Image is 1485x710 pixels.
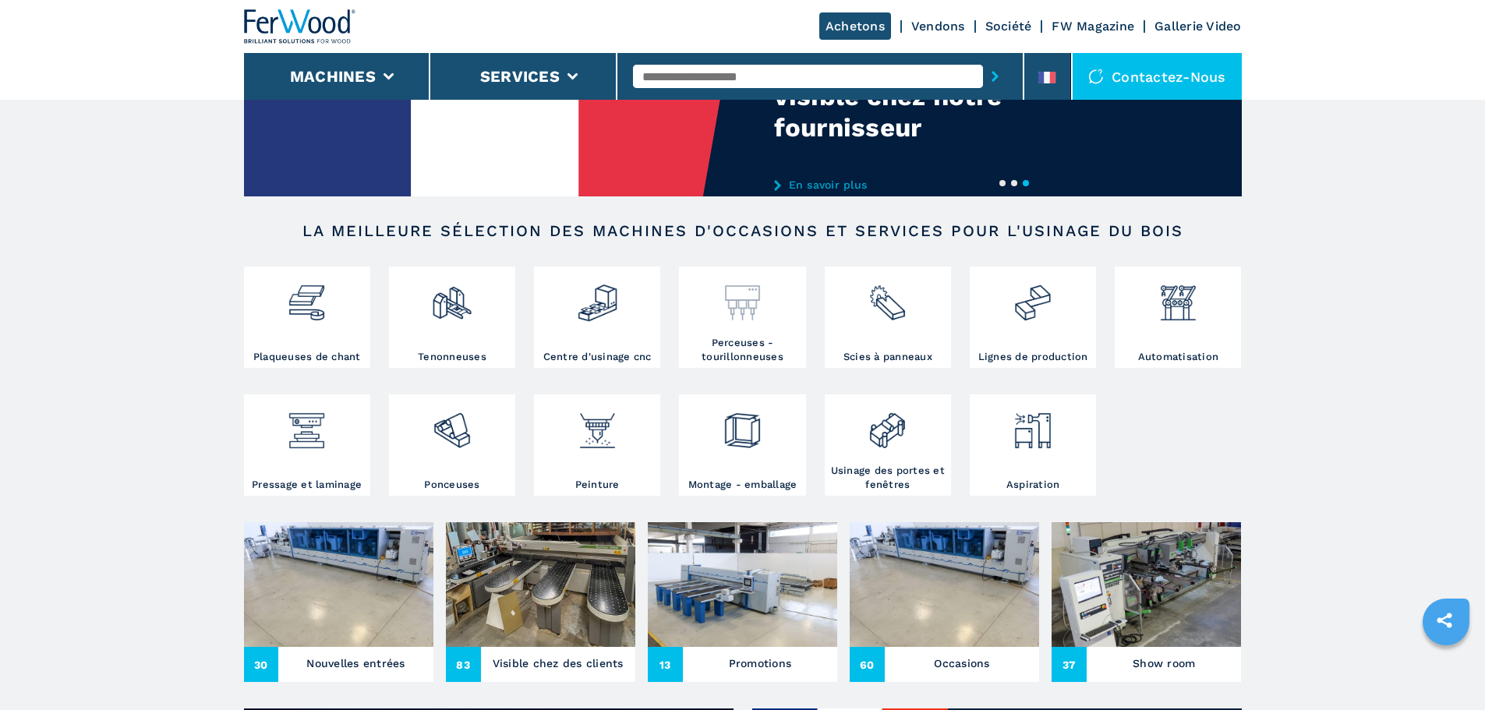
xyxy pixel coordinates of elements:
[688,478,797,492] h3: Montage - emballage
[729,652,792,674] h3: Promotions
[850,522,1039,647] img: Occasions
[1052,647,1087,682] span: 37
[1088,69,1104,84] img: Contactez-nous
[934,652,989,674] h3: Occasions
[1154,19,1242,34] a: Gallerie Video
[683,336,801,364] h3: Perceuses - tourillonneuses
[970,267,1096,368] a: Lignes de production
[1073,53,1242,100] div: Contactez-nous
[978,350,1088,364] h3: Lignes de production
[722,270,763,323] img: foratrici_inseritrici_2.png
[985,19,1032,34] a: Société
[648,522,837,682] a: Promotions13Promotions
[244,647,279,682] span: 30
[1419,640,1473,698] iframe: Chat
[306,652,405,674] h3: Nouvelles entrées
[850,522,1039,682] a: Occasions60Occasions
[534,394,660,496] a: Peinture
[825,267,951,368] a: Scies à panneaux
[850,647,885,682] span: 60
[446,522,635,682] a: Visible chez des clients83Visible chez des clients
[252,478,362,492] h3: Pressage et laminage
[290,67,376,86] button: Machines
[1158,270,1199,323] img: automazione.png
[1023,180,1029,186] button: 3
[389,394,515,496] a: Ponceuses
[679,394,805,496] a: Montage - emballage
[1052,19,1134,34] a: FW Magazine
[722,398,763,451] img: montaggio_imballaggio_2.png
[446,522,635,647] img: Visible chez des clients
[774,178,1080,191] a: En savoir plus
[1425,601,1464,640] a: sharethis
[286,398,327,451] img: pressa-strettoia.png
[575,478,620,492] h3: Peinture
[431,270,472,323] img: squadratrici_2.png
[431,398,472,451] img: levigatrici_2.png
[244,9,356,44] img: Ferwood
[843,350,932,364] h3: Scies à panneaux
[244,522,433,682] a: Nouvelles entrées30Nouvelles entrées
[819,12,891,40] a: Achetons
[244,522,433,647] img: Nouvelles entrées
[1012,398,1053,451] img: aspirazione_1.png
[424,478,479,492] h3: Ponceuses
[286,270,327,323] img: bordatrici_1.png
[970,394,1096,496] a: Aspiration
[244,394,370,496] a: Pressage et laminage
[999,180,1006,186] button: 1
[294,221,1192,240] h2: LA MEILLEURE SÉLECTION DES MACHINES D'OCCASIONS ET SERVICES POUR L'USINAGE DU BOIS
[825,394,951,496] a: Usinage des portes et fenêtres
[1006,478,1060,492] h3: Aspiration
[1052,522,1241,682] a: Show room37Show room
[244,267,370,368] a: Plaqueuses de chant
[679,267,805,368] a: Perceuses - tourillonneuses
[577,398,618,451] img: verniciatura_1.png
[493,652,624,674] h3: Visible chez des clients
[253,350,361,364] h3: Plaqueuses de chant
[1052,522,1241,647] img: Show room
[983,58,1007,94] button: submit-button
[1138,350,1219,364] h3: Automatisation
[829,464,947,492] h3: Usinage des portes et fenêtres
[1133,652,1195,674] h3: Show room
[911,19,965,34] a: Vendons
[389,267,515,368] a: Tenonneuses
[1011,180,1017,186] button: 2
[867,398,908,451] img: lavorazione_porte_finestre_2.png
[446,647,481,682] span: 83
[480,67,560,86] button: Services
[577,270,618,323] img: centro_di_lavoro_cnc_2.png
[648,522,837,647] img: Promotions
[1115,267,1241,368] a: Automatisation
[867,270,908,323] img: sezionatrici_2.png
[1012,270,1053,323] img: linee_di_produzione_2.png
[648,647,683,682] span: 13
[418,350,486,364] h3: Tenonneuses
[543,350,652,364] h3: Centre d'usinage cnc
[534,267,660,368] a: Centre d'usinage cnc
